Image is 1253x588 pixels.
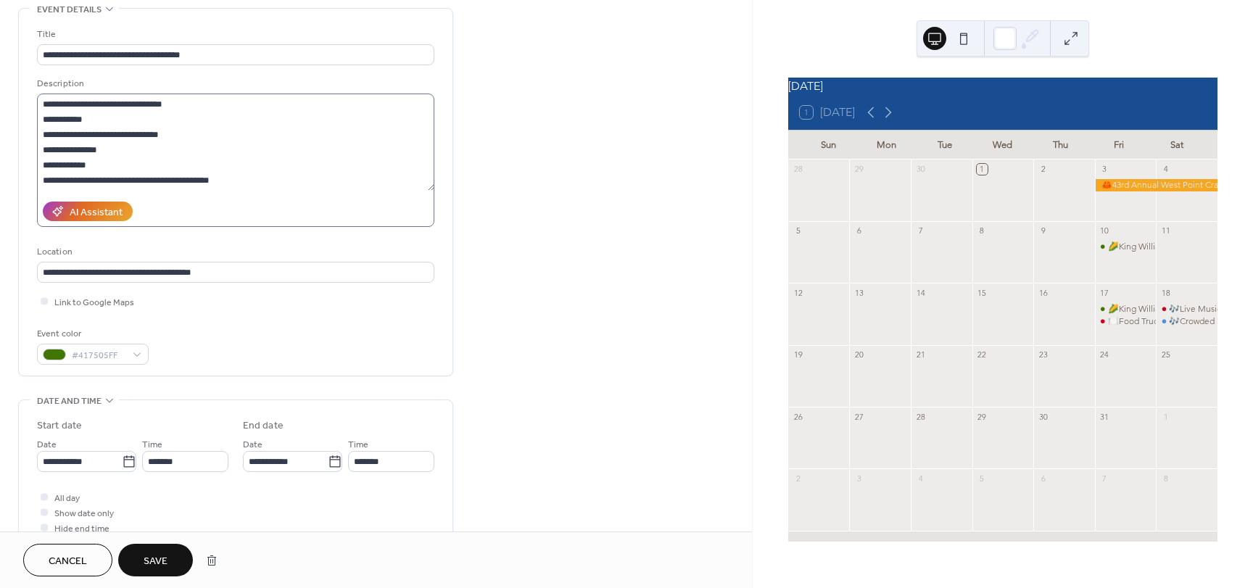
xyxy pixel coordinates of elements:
[1038,225,1049,236] div: 9
[37,394,102,409] span: Date and time
[243,418,284,434] div: End date
[793,225,803,236] div: 5
[1038,164,1049,175] div: 2
[788,78,1217,95] div: [DATE]
[72,348,125,363] span: #417505FF
[1095,315,1157,328] div: 🍽️Food Trucks by the River🍽️
[1032,131,1090,160] div: Thu
[853,473,864,484] div: 3
[916,131,974,160] div: Tue
[1099,411,1110,422] div: 31
[54,521,109,537] span: Hide end time
[793,349,803,360] div: 19
[1038,473,1049,484] div: 6
[43,202,133,221] button: AI Assistant
[37,244,431,260] div: Location
[348,437,368,452] span: Time
[1160,287,1171,298] div: 18
[1099,473,1110,484] div: 7
[974,131,1032,160] div: Wed
[1038,287,1049,298] div: 16
[1090,131,1148,160] div: Fri
[915,225,926,236] div: 7
[1148,131,1206,160] div: Sat
[37,27,431,42] div: Title
[977,411,988,422] div: 29
[853,164,864,175] div: 29
[793,164,803,175] div: 28
[915,164,926,175] div: 30
[54,491,80,506] span: All day
[977,287,988,298] div: 15
[1099,287,1110,298] div: 17
[800,131,858,160] div: Sun
[793,411,803,422] div: 26
[853,225,864,236] div: 6
[1038,411,1049,422] div: 30
[1160,349,1171,360] div: 25
[142,437,162,452] span: Time
[54,295,134,310] span: Link to Google Maps
[1095,241,1157,253] div: 🌽King William County Farmers Market🌽
[37,437,57,452] span: Date
[1160,411,1171,422] div: 1
[977,164,988,175] div: 1
[118,544,193,576] button: Save
[37,76,431,91] div: Description
[23,544,112,576] button: Cancel
[1095,303,1157,315] div: 🌽King William County Farmers Market🌽
[1095,179,1217,191] div: 🦀43rd Annual West Point Crab Carnival🦀
[977,349,988,360] div: 22
[1160,225,1171,236] div: 11
[853,349,864,360] div: 20
[1160,473,1171,484] div: 8
[37,2,102,17] span: Event details
[915,473,926,484] div: 4
[915,287,926,298] div: 14
[1156,315,1217,328] div: 🎶Crowded Minds - Arts Alive Concert Series🎶
[858,131,916,160] div: Mon
[915,411,926,422] div: 28
[1156,303,1217,315] div: 🎶Live Music at ROMA’s Patio!🎶
[37,326,146,341] div: Event color
[915,349,926,360] div: 21
[977,473,988,484] div: 5
[144,554,168,569] span: Save
[70,205,123,220] div: AI Assistant
[1099,164,1110,175] div: 3
[1099,225,1110,236] div: 10
[1099,349,1110,360] div: 24
[243,437,262,452] span: Date
[37,418,82,434] div: Start date
[54,506,114,521] span: Show date only
[1160,164,1171,175] div: 4
[853,411,864,422] div: 27
[1108,315,1225,328] div: 🍽️Food Trucks by the River🍽️
[1038,349,1049,360] div: 23
[49,554,87,569] span: Cancel
[977,225,988,236] div: 8
[793,473,803,484] div: 2
[853,287,864,298] div: 13
[793,287,803,298] div: 12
